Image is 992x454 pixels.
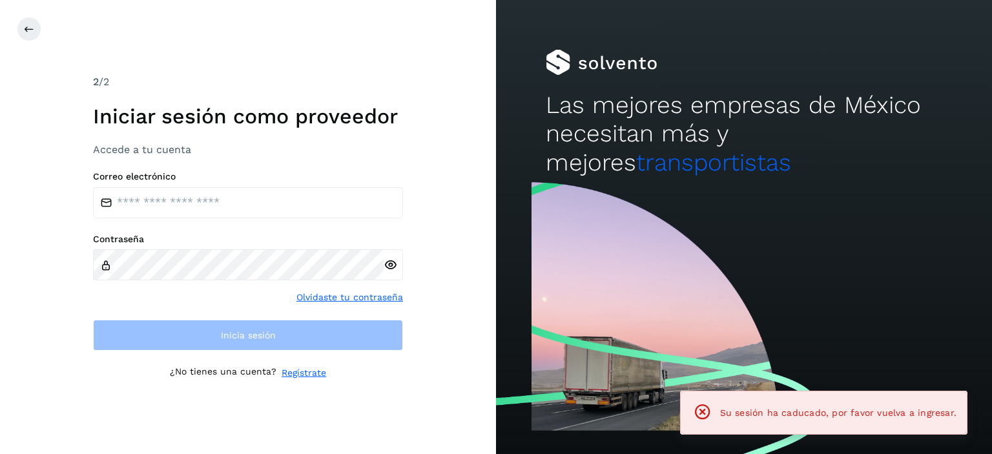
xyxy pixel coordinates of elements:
[546,91,942,177] h2: Las mejores empresas de México necesitan más y mejores
[170,366,276,380] p: ¿No tienes una cuenta?
[93,74,403,90] div: /2
[93,320,403,351] button: Inicia sesión
[221,331,276,340] span: Inicia sesión
[720,408,956,418] span: Su sesión ha caducado, por favor vuelva a ingresar.
[636,149,791,176] span: transportistas
[282,366,326,380] a: Regístrate
[296,291,403,304] a: Olvidaste tu contraseña
[93,234,403,245] label: Contraseña
[93,143,403,156] h3: Accede a tu cuenta
[93,171,403,182] label: Correo electrónico
[93,104,403,129] h1: Iniciar sesión como proveedor
[93,76,99,88] span: 2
